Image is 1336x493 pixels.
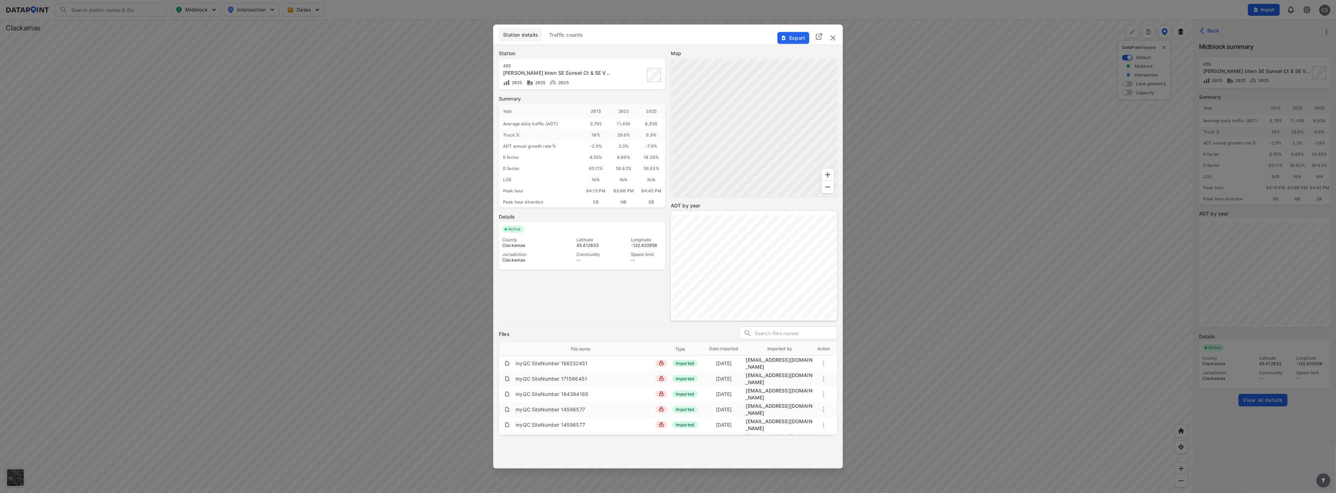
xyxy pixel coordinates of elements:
[702,388,746,401] td: [DATE]
[499,185,582,197] div: Peak hour
[638,152,665,163] div: 10.39%
[502,243,553,248] div: Clackamas
[516,360,588,367] div: myQC SiteNumber 166232451
[582,174,610,185] div: N/A
[781,34,805,41] span: Export
[516,421,585,428] div: myQC SiteNumber 14596577
[516,391,588,398] div: myQC SiteNumber 164394165
[675,346,695,352] span: Type
[829,34,837,42] button: delete
[576,252,607,257] div: Community
[821,181,834,194] div: Zoom Out
[702,357,746,370] td: [DATE]
[631,257,662,263] div: --
[610,174,637,185] div: N/A
[702,403,746,416] td: [DATE]
[671,50,837,57] label: Map
[571,346,599,352] span: File name
[610,197,637,208] div: NB
[746,342,814,356] th: Imported by
[638,163,665,174] div: 59.63%
[502,237,553,243] div: County
[659,361,664,366] img: lock_close.8fab59a9.svg
[503,31,538,38] span: Station details
[821,168,834,182] div: Zoom In
[659,391,664,396] img: lock_close.8fab59a9.svg
[499,130,582,141] div: Truck %
[610,185,637,197] div: 03:00 PM
[516,406,585,413] div: myQC SiteNumber 14596577
[746,372,814,386] div: migration@data-point.io
[610,141,637,152] div: 2.3 %
[503,63,610,69] div: 455
[504,361,510,366] img: file.af1f9d02.svg
[824,171,832,179] svg: Zoom In
[672,421,698,428] span: Imported
[746,403,814,417] div: migration@data-point.io
[746,356,814,370] div: migration@data-point.io
[746,387,814,401] div: migration@data-point.io
[781,35,786,41] img: File%20-%20Download.70cf71cd.svg
[610,152,637,163] div: 9.09%
[582,197,610,208] div: SB
[702,418,746,432] td: [DATE]
[1321,476,1326,485] span: ?
[576,237,607,243] div: Latitude
[499,28,837,42] div: basic tabs example
[499,197,582,208] div: Peak hour direction
[815,32,823,41] img: full_screen.b7bf9a36.svg
[631,237,662,243] div: Longitude
[526,79,533,86] img: Vehicle class
[504,422,510,428] img: file.af1f9d02.svg
[550,79,556,86] img: Vehicle speed
[610,118,637,130] div: 11,459
[499,50,665,57] label: Station
[638,141,665,152] div: -7.9 %
[631,252,662,257] div: Speed limit
[702,434,746,447] td: [DATE]
[638,185,665,197] div: 04:45 PM
[638,104,665,118] div: 2025
[824,183,832,191] svg: Zoom Out
[582,104,610,118] div: 2015
[671,202,837,209] label: ADT by year
[502,252,553,257] div: Jurisdiction
[755,328,837,339] input: Search files names
[638,130,665,141] div: 6.9 %
[672,406,698,413] span: Imported
[499,331,510,338] h3: Files
[503,79,510,86] img: Volume count
[576,243,607,248] div: 45.412833
[576,257,607,263] div: --
[499,118,582,130] div: Average daily traffic (ADT)
[582,185,610,197] div: 04:15 PM
[505,226,524,233] span: Active
[516,375,587,382] div: myQC SiteNumber 171566451
[582,141,610,152] div: -2.9 %
[533,80,546,85] span: 2025
[499,213,665,220] label: Details
[582,118,610,130] div: 9,785
[499,152,582,163] div: K factor
[499,95,665,102] label: Summary
[702,342,746,356] th: Date imported
[556,80,569,85] span: 2025
[582,130,610,141] div: 10 %
[638,118,665,130] div: 8,938
[549,31,583,38] span: Traffic counts
[499,141,582,152] div: ADT annual growth rate %
[610,130,637,141] div: 29.6 %
[702,372,746,385] td: [DATE]
[672,375,698,382] span: Imported
[499,163,582,174] div: D factor
[1316,473,1330,487] button: more
[746,433,814,447] div: migration@data-point.io
[672,360,698,367] span: Imported
[638,197,665,208] div: SB
[504,391,510,397] img: file.af1f9d02.svg
[746,418,814,432] div: migration@data-point.io
[777,32,809,44] button: Export
[502,257,553,263] div: Clackamas
[610,163,637,174] div: 56.62%
[504,376,510,382] img: file.af1f9d02.svg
